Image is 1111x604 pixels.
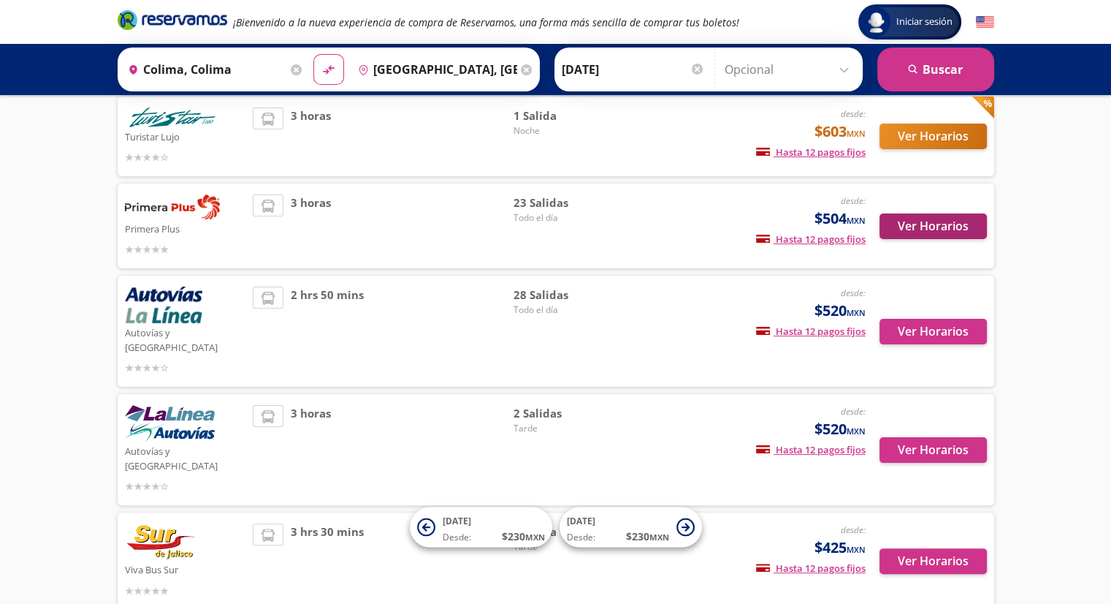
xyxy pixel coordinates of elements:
[410,507,552,548] button: [DATE]Desde:$230MXN
[847,215,866,226] small: MXN
[513,405,616,422] span: 2 Salidas
[513,124,616,137] span: Noche
[879,319,987,344] button: Ver Horarios
[513,211,616,224] span: Todo el día
[756,443,866,456] span: Hasta 12 pagos fijos
[502,529,545,544] span: $ 230
[291,287,364,376] span: 2 hrs 50 mins
[725,51,855,88] input: Opcional
[756,146,866,159] span: Hasta 12 pagos fijos
[756,325,866,338] span: Hasta 12 pagos fijos
[841,405,866,418] em: desde:
[125,405,215,442] img: Autovías y La Línea
[513,107,616,124] span: 1 Salida
[841,287,866,299] em: desde:
[125,323,246,355] p: Autovías y [GEOGRAPHIC_DATA]
[291,195,331,257] span: 3 horas
[879,124,987,149] button: Ver Horarios
[525,532,545,543] small: MXN
[814,300,866,322] span: $520
[879,214,987,239] button: Ver Horarios
[841,524,866,536] em: desde:
[513,303,616,317] span: Todo el día
[125,287,202,323] img: Autovías y La Línea
[513,422,616,435] span: Tarde
[125,442,246,473] p: Autovías y [GEOGRAPHIC_DATA]
[756,233,866,246] span: Hasta 12 pagos fijos
[976,13,994,31] button: English
[291,524,364,599] span: 3 hrs 30 mins
[567,515,595,527] span: [DATE]
[879,548,987,574] button: Ver Horarios
[125,127,246,145] p: Turistar Lujo
[125,524,196,560] img: Viva Bus Sur
[841,107,866,120] em: desde:
[847,128,866,139] small: MXN
[352,51,517,88] input: Buscar Destino
[125,560,246,578] p: Viva Bus Sur
[756,562,866,575] span: Hasta 12 pagos fijos
[841,195,866,207] em: desde:
[291,107,331,165] span: 3 horas
[125,195,220,219] img: Primera Plus
[443,515,471,527] span: [DATE]
[513,287,616,303] span: 28 Salidas
[847,307,866,318] small: MXN
[814,418,866,440] span: $520
[118,9,227,35] a: Brand Logo
[443,531,471,544] span: Desde:
[814,208,866,230] span: $504
[125,219,246,237] p: Primera Plus
[560,507,702,548] button: [DATE]Desde:$230MXN
[125,107,220,127] img: Turistar Lujo
[814,537,866,559] span: $425
[118,9,227,31] i: Brand Logo
[814,121,866,143] span: $603
[513,195,616,211] span: 23 Salidas
[233,15,739,29] em: ¡Bienvenido a la nueva experiencia de compra de Reservamos, una forma más sencilla de comprar tus...
[649,532,669,543] small: MXN
[847,544,866,555] small: MXN
[877,48,994,91] button: Buscar
[122,51,287,88] input: Buscar Origen
[567,531,595,544] span: Desde:
[879,437,987,463] button: Ver Horarios
[291,405,331,494] span: 3 horas
[626,529,669,544] span: $ 230
[562,51,705,88] input: Elegir Fecha
[847,426,866,437] small: MXN
[890,15,958,29] span: Iniciar sesión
